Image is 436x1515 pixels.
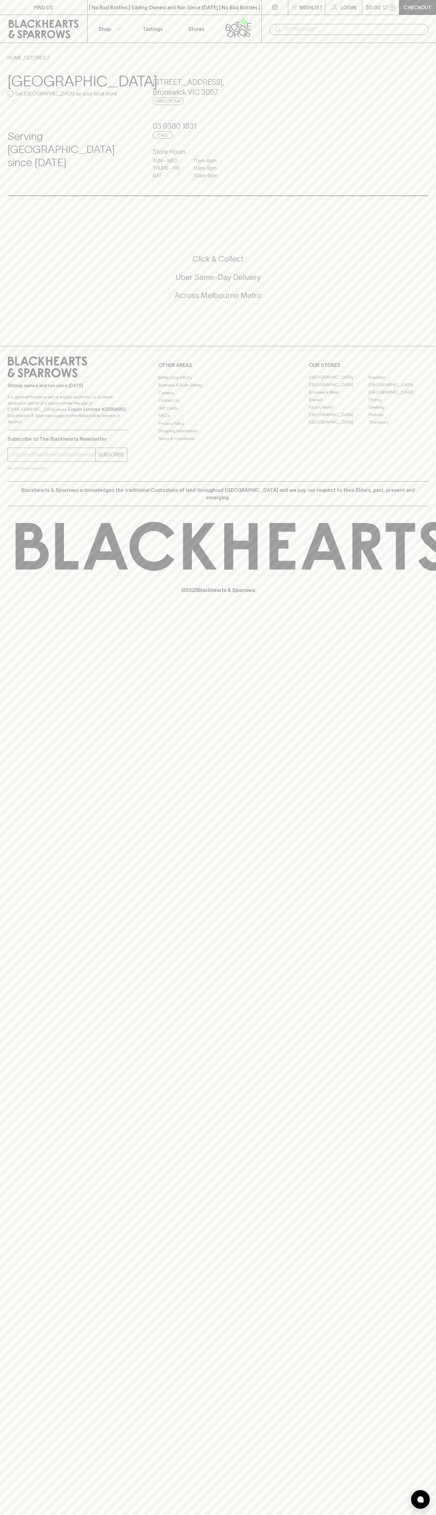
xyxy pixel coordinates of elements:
[369,419,429,426] a: Thornbury
[309,389,369,396] a: Brunswick West
[369,411,429,419] a: Prahran
[153,147,283,157] h6: Store Hours
[175,15,218,43] a: Stores
[153,157,184,164] p: SUN - WED
[341,4,356,11] p: Login
[26,55,46,60] a: STORES
[158,389,278,397] a: Careers
[7,254,429,264] h5: Click & Collect
[98,25,111,33] p: Shop
[153,172,184,179] p: SAT
[7,130,138,169] h4: Serving [GEOGRAPHIC_DATA] since [DATE]
[7,229,429,333] div: Call to action block
[309,361,429,369] p: OUR STORES
[369,396,429,404] a: Fitzroy
[7,394,127,425] p: It is against the law to sell or supply alcohol to, or to obtain alcohol on behalf of a person un...
[153,131,173,139] a: Call
[309,419,369,426] a: [GEOGRAPHIC_DATA]
[158,435,278,442] a: Terms & Conditions
[7,290,429,301] h5: Across Melbourne Metro
[193,164,224,172] p: 11am - 9pm
[188,25,204,33] p: Stores
[153,164,184,172] p: THURS - FRI
[153,98,184,105] a: Directions
[12,450,95,459] input: e.g. jane@blackheartsandsparrows.com.au
[7,55,22,60] a: HOME
[88,15,131,43] button: Shop
[158,427,278,435] a: Shipping Information
[417,1496,424,1503] img: bubble-icon
[309,381,369,389] a: [GEOGRAPHIC_DATA]
[284,24,424,34] input: Try "Pinot noir"
[7,382,127,389] p: Sibling owned and run since [DATE]
[158,404,278,412] a: Gift Cards
[7,435,127,443] p: Subscribe to The Blackhearts Newsletter
[369,404,429,411] a: Geelong
[309,411,369,419] a: [GEOGRAPHIC_DATA]
[96,448,127,461] button: SUBSCRIBE
[12,486,424,501] p: Blackhearts & Sparrows acknowledges the traditional Custodians of land throughout [GEOGRAPHIC_DAT...
[7,465,127,471] p: We will never spam you
[309,396,369,404] a: Elwood
[15,90,117,97] p: Set [GEOGRAPHIC_DATA] as your local store
[158,412,278,420] a: FAQ's
[299,4,323,11] p: Wishlist
[158,397,278,404] a: Contact Us
[143,25,163,33] p: Tastings
[369,389,429,396] a: [GEOGRAPHIC_DATA]
[153,121,283,131] h5: 03 9380 1831
[309,404,369,411] a: Fitzroy North
[7,72,138,90] h3: [GEOGRAPHIC_DATA]
[158,420,278,427] a: Privacy Policy
[158,374,278,381] a: Bottle Drop FAQ's
[193,172,224,179] p: 10am - 9pm
[7,272,429,282] h5: Uber Same-Day Delivery
[369,374,429,381] a: Braddon
[369,381,429,389] a: [GEOGRAPHIC_DATA]
[98,451,124,458] p: SUBSCRIBE
[391,6,394,9] p: 0
[131,15,175,43] a: Tastings
[193,157,224,164] p: 11am - 8pm
[68,407,126,412] strong: Liquor License #32064953
[309,374,369,381] a: [GEOGRAPHIC_DATA]
[153,77,283,97] h5: [STREET_ADDRESS] , Brunswick VIC 3057
[366,4,381,11] p: $0.00
[158,382,278,389] a: Business & Bulk Gifting
[34,4,53,11] p: FIND US
[158,361,278,369] p: OTHER AREAS
[404,4,432,11] p: Checkout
